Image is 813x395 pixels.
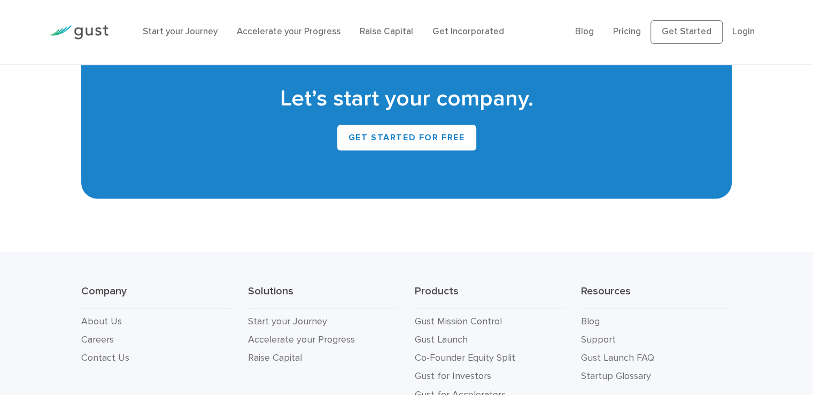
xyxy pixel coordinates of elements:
a: Gust Mission Control [414,316,501,327]
a: Start your Journey [143,26,218,37]
a: Start your Journey [248,316,327,327]
h3: Solutions [248,284,399,308]
a: Accelerate your Progress [248,334,355,345]
a: Get Started for Free [337,125,476,150]
h3: Resources [581,284,732,308]
a: Raise Capital [248,352,302,363]
a: Gust Launch FAQ [581,352,654,363]
a: Co-Founder Equity Split [414,352,515,363]
a: Get Started [651,20,723,44]
a: Contact Us [81,352,129,363]
img: Gust Logo [49,25,109,40]
a: Blog [581,316,600,327]
h3: Company [81,284,232,308]
a: Accelerate your Progress [237,26,340,37]
a: Support [581,334,616,345]
a: About Us [81,316,122,327]
a: Gust for Investors [414,370,491,382]
h3: Products [414,284,565,308]
h2: Let’s start your company. [97,84,716,114]
a: Gust Launch [414,334,467,345]
a: Careers [81,334,114,345]
a: Pricing [613,26,641,37]
a: Raise Capital [360,26,413,37]
a: Get Incorporated [432,26,504,37]
a: Startup Glossary [581,370,651,382]
a: Blog [575,26,594,37]
a: Login [732,26,755,37]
